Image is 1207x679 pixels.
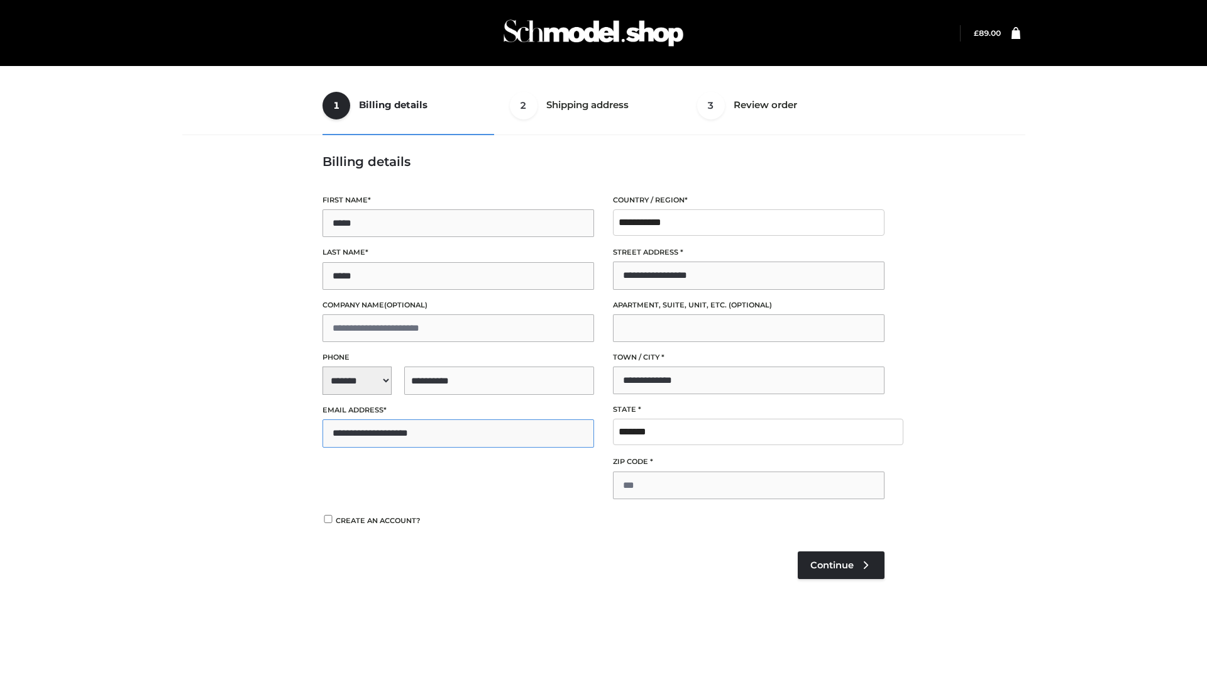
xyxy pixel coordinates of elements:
label: Last name [322,246,594,258]
input: Create an account? [322,515,334,523]
a: £89.00 [974,28,1001,38]
h3: Billing details [322,154,885,169]
span: (optional) [729,301,772,309]
img: Schmodel Admin 964 [499,8,688,58]
label: Phone [322,351,594,363]
label: ZIP Code [613,456,885,468]
label: Email address [322,404,594,416]
span: (optional) [384,301,427,309]
label: Company name [322,299,594,311]
label: Street address [613,246,885,258]
label: Town / City [613,351,885,363]
span: £ [974,28,979,38]
span: Continue [810,560,854,571]
label: Apartment, suite, unit, etc. [613,299,885,311]
a: Continue [798,551,885,579]
bdi: 89.00 [974,28,1001,38]
label: First name [322,194,594,206]
span: Create an account? [336,516,421,525]
label: Country / Region [613,194,885,206]
label: State [613,404,885,416]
